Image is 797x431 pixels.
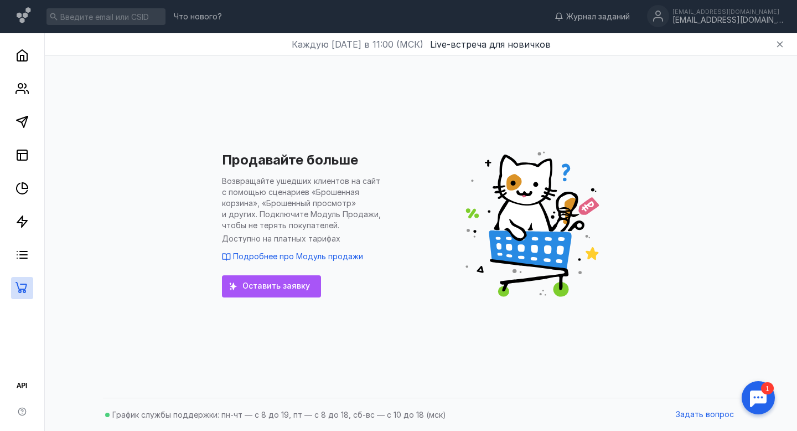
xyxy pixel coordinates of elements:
div: 1 [25,7,38,19]
span: Задать вопрос [676,410,734,419]
span: График службы поддержки: пн-чт — с 8 до 19, пт — с 8 до 18, сб-вс — с 10 до 18 (мск) [112,410,446,419]
button: Оставить заявку [222,275,321,297]
div: [EMAIL_ADDRESS][DOMAIN_NAME] [672,8,783,15]
a: Что нового? [168,13,227,20]
input: Введите email или CSID [46,8,165,25]
span: Что нового? [174,13,222,20]
span: Подробнее про Модуль продажи [233,252,363,261]
span: Live-встреча для новичков [430,39,551,50]
a: Журнал заданий [549,11,635,22]
h1: Продавайте больше [222,152,358,168]
span: Каждую [DATE] в 11:00 (МСК) [292,38,423,51]
a: Подробнее про Модуль продажи [222,252,363,261]
span: Возвращайте ушедших клиентов на сайт с помощью сценариев «Брошенная корзина», «Брошенный просмотр... [222,176,388,231]
span: Оставить заявку [242,281,310,291]
div: [EMAIL_ADDRESS][DOMAIN_NAME] [672,16,783,25]
button: Live-встреча для новичков [430,38,551,51]
span: Журнал заданий [566,11,630,22]
span: Доступно на платных тарифах [222,233,388,244]
button: Задать вопрос [670,407,739,423]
